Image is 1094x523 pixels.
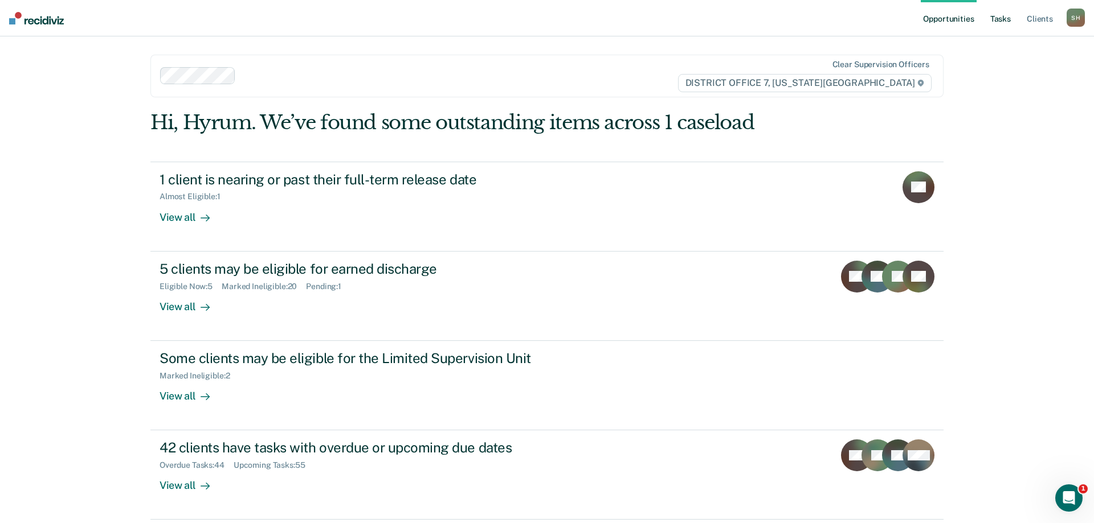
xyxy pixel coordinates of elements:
a: Some clients may be eligible for the Limited Supervision UnitMarked Ineligible:2View all [150,341,944,430]
div: Some clients may be eligible for the Limited Supervision Unit [160,350,560,366]
iframe: Intercom live chat [1055,484,1083,512]
div: Marked Ineligible : 20 [222,282,306,291]
a: 42 clients have tasks with overdue or upcoming due datesOverdue Tasks:44Upcoming Tasks:55View all [150,430,944,520]
div: View all [160,291,223,313]
div: 1 client is nearing or past their full-term release date [160,171,560,188]
div: Hi, Hyrum. We’ve found some outstanding items across 1 caseload [150,111,785,134]
button: SH [1067,9,1085,27]
a: 5 clients may be eligible for earned dischargeEligible Now:5Marked Ineligible:20Pending:1View all [150,252,944,341]
div: Marked Ineligible : 2 [160,371,239,381]
div: Pending : 1 [306,282,350,291]
div: 42 clients have tasks with overdue or upcoming due dates [160,439,560,456]
div: Almost Eligible : 1 [160,192,230,201]
div: S H [1067,9,1085,27]
div: Overdue Tasks : 44 [160,460,234,470]
div: 5 clients may be eligible for earned discharge [160,261,560,277]
span: 1 [1079,484,1088,493]
div: View all [160,201,223,224]
span: DISTRICT OFFICE 7, [US_STATE][GEOGRAPHIC_DATA] [678,74,932,92]
div: Eligible Now : 5 [160,282,222,291]
div: Clear supervision officers [832,60,929,69]
div: View all [160,470,223,492]
a: 1 client is nearing or past their full-term release dateAlmost Eligible:1View all [150,162,944,252]
div: Upcoming Tasks : 55 [234,460,315,470]
div: View all [160,381,223,403]
img: Recidiviz [9,12,64,24]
